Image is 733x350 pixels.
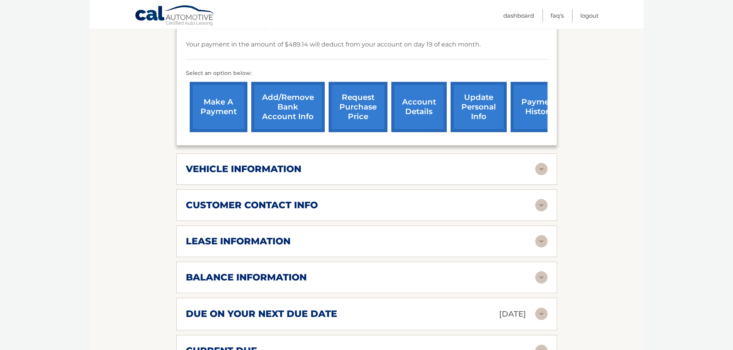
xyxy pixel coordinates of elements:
[190,82,247,132] a: make a payment
[329,82,387,132] a: request purchase price
[451,82,507,132] a: update personal info
[186,163,301,175] h2: vehicle information
[197,22,268,30] span: Enrolled For Auto Pay
[186,308,337,320] h2: due on your next due date
[503,9,534,22] a: Dashboard
[186,69,548,78] p: Select an option below:
[499,307,526,321] p: [DATE]
[535,199,548,211] img: accordion-rest.svg
[186,236,291,247] h2: lease information
[580,9,599,22] a: Logout
[186,272,307,283] h2: balance information
[535,235,548,247] img: accordion-rest.svg
[186,39,481,50] p: Your payment in the amount of $489.14 will deduct from your account on day 19 of each month.
[535,163,548,175] img: accordion-rest.svg
[186,199,318,211] h2: customer contact info
[391,82,447,132] a: account details
[535,308,548,320] img: accordion-rest.svg
[535,271,548,284] img: accordion-rest.svg
[251,82,325,132] a: Add/Remove bank account info
[135,5,215,27] a: Cal Automotive
[551,9,564,22] a: FAQ's
[511,82,568,132] a: payment history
